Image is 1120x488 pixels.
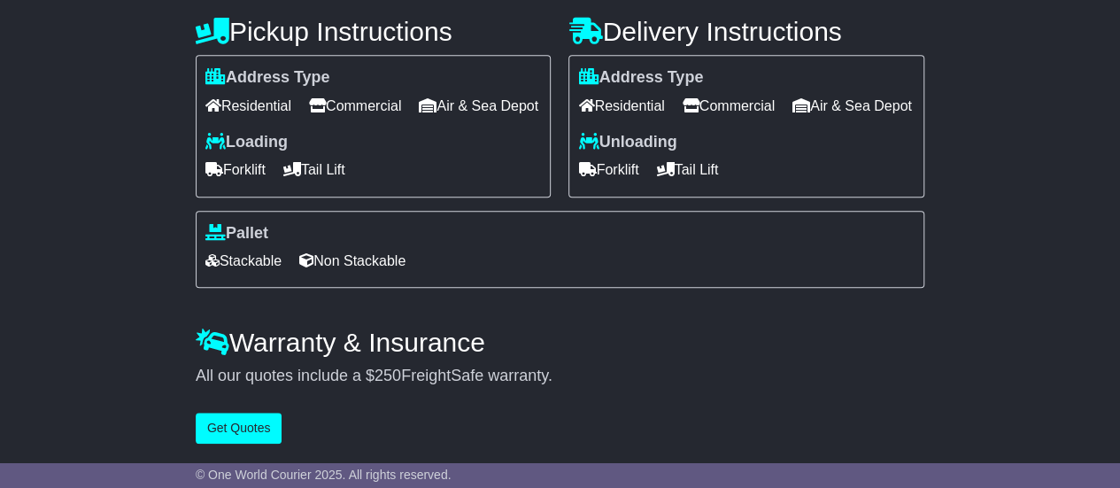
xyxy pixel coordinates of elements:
[578,156,638,183] span: Forklift
[205,133,288,152] label: Loading
[196,17,552,46] h4: Pickup Instructions
[283,156,345,183] span: Tail Lift
[196,413,282,444] button: Get Quotes
[196,367,924,386] div: All our quotes include a $ FreightSafe warranty.
[205,247,282,275] span: Stackable
[568,17,924,46] h4: Delivery Instructions
[299,247,406,275] span: Non Stackable
[419,92,538,120] span: Air & Sea Depot
[375,367,401,384] span: 250
[578,92,664,120] span: Residential
[792,92,912,120] span: Air & Sea Depot
[205,92,291,120] span: Residential
[656,156,718,183] span: Tail Lift
[196,328,924,357] h4: Warranty & Insurance
[205,224,268,244] label: Pallet
[578,133,676,152] label: Unloading
[205,156,266,183] span: Forklift
[309,92,401,120] span: Commercial
[205,68,330,88] label: Address Type
[578,68,703,88] label: Address Type
[683,92,775,120] span: Commercial
[196,468,452,482] span: © One World Courier 2025. All rights reserved.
